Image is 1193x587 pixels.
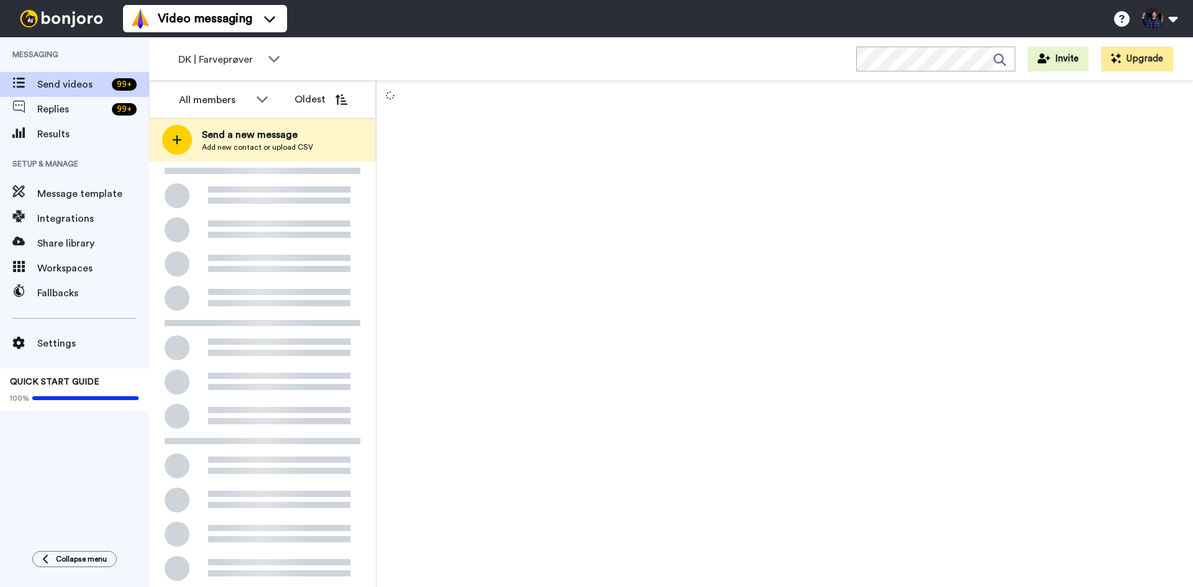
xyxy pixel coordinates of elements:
span: Video messaging [158,10,252,27]
span: Results [37,127,149,142]
span: 100% [10,393,29,403]
span: DK | Farveprøver [178,52,262,67]
span: Fallbacks [37,286,149,301]
span: Send videos [37,77,107,92]
button: Oldest [285,87,357,112]
span: Send a new message [202,127,313,142]
button: Collapse menu [32,551,117,567]
img: vm-color.svg [130,9,150,29]
span: QUICK START GUIDE [10,378,99,386]
span: Replies [37,102,107,117]
div: 99 + [112,103,137,116]
span: Add new contact or upload CSV [202,142,313,152]
span: Message template [37,186,149,201]
img: bj-logo-header-white.svg [15,10,108,27]
span: Share library [37,236,149,251]
button: Upgrade [1101,47,1173,71]
span: Collapse menu [56,554,107,564]
span: Settings [37,336,149,351]
span: Workspaces [37,261,149,276]
span: Integrations [37,211,149,226]
button: Invite [1028,47,1089,71]
div: 99 + [112,78,137,91]
div: All members [179,93,250,107]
